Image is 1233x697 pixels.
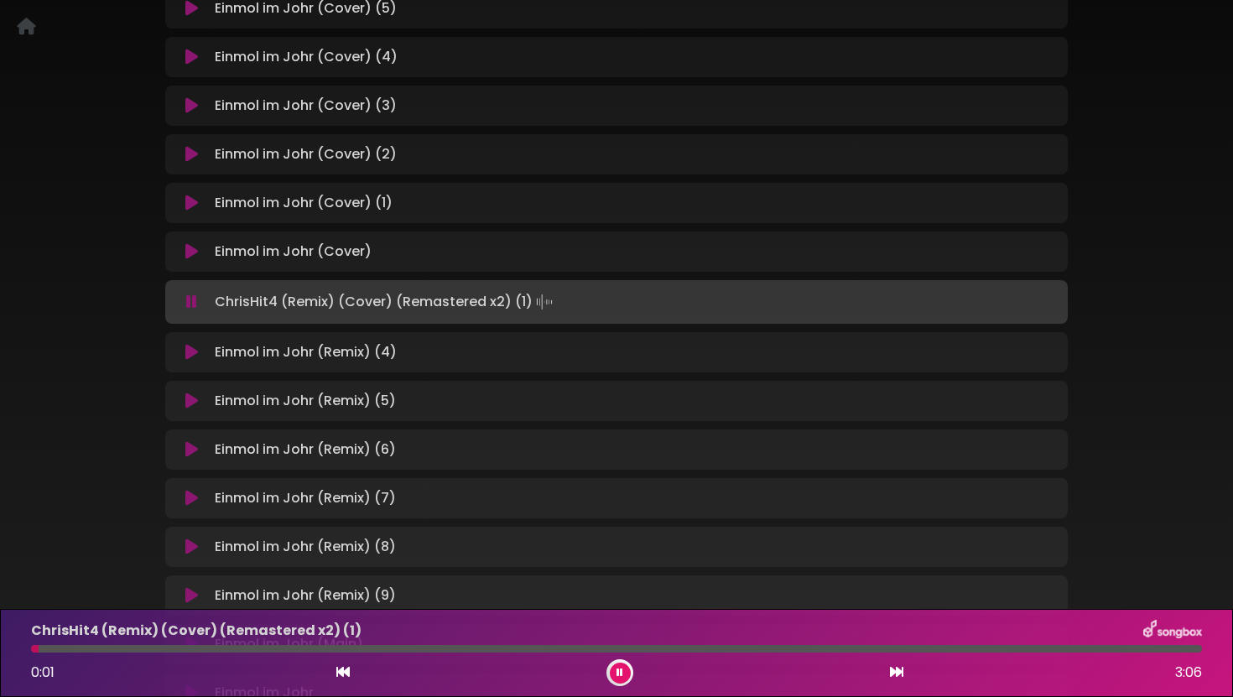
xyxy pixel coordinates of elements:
p: Einmol im Johr (Cover) (4) [215,47,398,67]
p: Einmol im Johr (Remix) (6) [215,440,396,460]
p: Einmol im Johr (Remix) (4) [215,342,397,362]
p: ChrisHit4 (Remix) (Cover) (Remastered x2) (1) [215,290,556,314]
span: 0:01 [31,663,55,682]
p: Einmol im Johr (Cover) (1) [215,193,393,213]
p: Einmol im Johr (Remix) (7) [215,488,396,508]
img: songbox-logo-white.png [1143,620,1202,642]
span: 3:06 [1175,663,1202,683]
img: waveform4.gif [533,290,556,314]
p: Einmol im Johr (Remix) (8) [215,537,396,557]
p: Einmol im Johr (Cover) (3) [215,96,397,116]
p: Einmol im Johr (Remix) (5) [215,391,396,411]
p: Einmol im Johr (Cover) [215,242,372,262]
p: ChrisHit4 (Remix) (Cover) (Remastered x2) (1) [31,621,362,641]
p: Einmol im Johr (Remix) (9) [215,585,396,606]
p: Einmol im Johr (Cover) (2) [215,144,397,164]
